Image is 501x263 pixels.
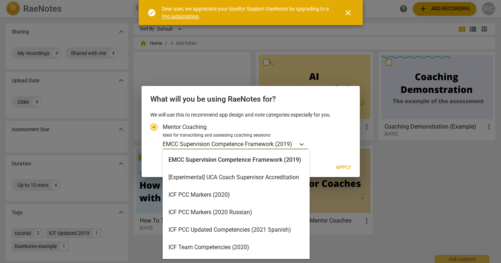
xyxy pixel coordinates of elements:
[150,111,351,119] p: We will use this to recommend app design and note categories especially for you.
[162,5,331,20] div: Dear user, we appreciate your loyalty! Support RaeNotes by upgrading to a
[163,221,310,239] div: ICF PCC Updated Competencies (2021 Spanish)
[163,186,310,204] div: ICF PCC Markers (2020)
[336,164,351,171] span: Apply
[150,118,351,149] div: Account type
[163,169,310,186] div: [Experimental] UCA Coach Supervisor Accreditation
[330,161,357,174] button: Apply
[163,123,207,131] span: Mentor Coaching
[163,132,349,139] div: Ideal for transcribing and assessing coaching sessions
[339,4,357,21] button: Close
[150,95,351,104] h2: What will you be using RaeNotes for?
[162,13,199,19] a: Pro subscription
[163,204,310,221] div: ICF PCC Markers (2020 Russian)
[344,8,353,17] span: close
[163,151,310,169] div: EMCC Supervision Competence Framework (2019)
[293,141,294,148] input: Ideal for transcribing and assessing coaching sessionsEMCC Supervision Competence Framework (2019)
[163,239,310,256] div: ICF Team Competencies (2020)
[163,140,292,148] p: EMCC Supervision Competence Framework (2019)
[147,8,156,17] span: check_circle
